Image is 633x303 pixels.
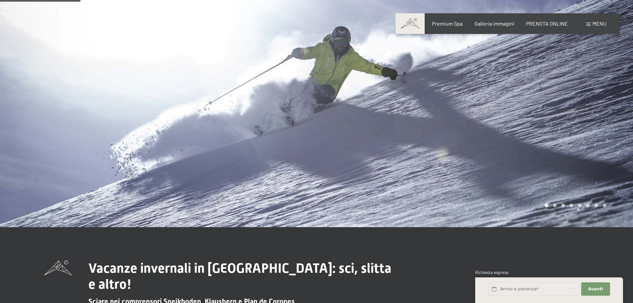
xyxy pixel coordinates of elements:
div: Carousel Page 6 [586,204,590,207]
button: Avanti [581,282,610,296]
span: Menu [592,20,606,27]
div: Carousel Page 2 [553,204,557,207]
div: Carousel Pagination [542,204,606,207]
div: Carousel Page 3 [561,204,565,207]
a: Premium Spa [432,20,463,27]
div: Carousel Page 8 [603,204,606,207]
div: Carousel Page 7 [594,204,598,207]
a: PRENOTA ONLINE [526,20,568,27]
div: Carousel Page 4 [570,204,573,207]
span: Avanti [588,286,603,292]
span: Vacanze invernali in [GEOGRAPHIC_DATA]: sci, slitta e altro! [88,260,391,292]
div: Carousel Page 5 [578,204,581,207]
a: Galleria immagini [475,20,514,27]
span: Richiesta express [475,270,508,275]
div: Carousel Page 1 (Current Slide) [545,204,548,207]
